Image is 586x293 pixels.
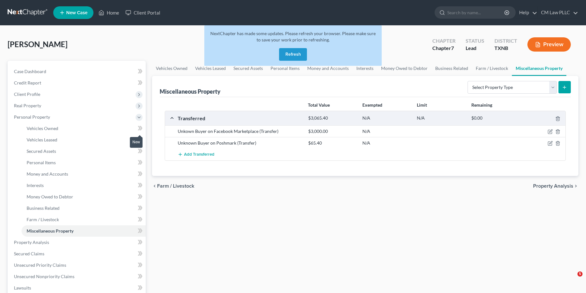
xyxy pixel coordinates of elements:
div: N/A [359,128,414,134]
div: Chapter [432,37,455,45]
span: Credit Report [14,80,41,85]
span: 7 [451,45,454,51]
strong: Total Value [308,102,330,108]
div: Unkown Buyer on Facebook Marketplace (Transfer) [175,128,305,134]
span: Unsecured Priority Claims [14,262,66,268]
div: N/A [414,115,468,121]
a: Miscellaneous Property [512,61,566,76]
button: chevron_left Farm / Livestock [152,184,194,189]
span: Business Related [27,205,60,211]
div: N/A [359,140,414,146]
a: Vehicles Owned [152,61,191,76]
a: Home [95,7,122,18]
a: Vehicles Leased [22,134,146,146]
span: Case Dashboard [14,69,46,74]
div: Unknown Buyer on Poshmark (Transfer) [175,140,305,146]
div: Transferred [175,115,305,122]
a: Credit Report [9,77,146,89]
a: Money Owed to Debtor [22,191,146,203]
a: Property Analysis [9,237,146,248]
button: Property Analysis chevron_right [533,184,578,189]
span: Money and Accounts [27,171,68,177]
a: Money and Accounts [22,168,146,180]
span: Farm / Livestock [157,184,194,189]
strong: Exempted [362,102,382,108]
div: District [494,37,517,45]
button: Refresh [279,48,307,61]
a: Client Portal [122,7,163,18]
div: $3,065.40 [305,115,360,121]
a: Farm / Livestock [472,61,512,76]
div: N/A [359,115,414,121]
div: Status [466,37,484,45]
span: Money Owed to Debtor [27,194,73,199]
a: Case Dashboard [9,66,146,77]
div: $3,000.00 [305,128,360,134]
a: Interests [22,180,146,191]
a: Secured Assets [22,146,146,157]
span: Interests [27,183,44,188]
span: NextChapter has made some updates. Please refresh your browser. Please make sure to save your wor... [210,31,376,42]
i: chevron_right [573,184,578,189]
a: Unsecured Nonpriority Claims [9,271,146,282]
div: $0.00 [468,115,523,121]
strong: Remaining [471,102,492,108]
span: Property Analysis [533,184,573,189]
span: Secured Claims [14,251,44,256]
a: Farm / Livestock [22,214,146,225]
span: Lawsuits [14,285,31,290]
input: Search by name... [447,7,505,18]
span: 5 [577,271,583,277]
span: Vehicles Owned [27,126,58,131]
span: Miscellaneous Property [27,228,73,234]
span: Farm / Livestock [27,217,59,222]
span: Personal Property [14,114,50,120]
button: Add Transferred [178,149,214,160]
span: Unsecured Nonpriority Claims [14,274,74,279]
span: New Case [66,10,87,15]
span: Add Transferred [184,152,214,157]
a: Personal Items [22,157,146,168]
div: Miscellaneous Property [160,88,220,95]
span: [PERSON_NAME] [8,40,67,49]
span: Vehicles Leased [27,137,57,142]
a: Money Owed to Debtor [377,61,431,76]
button: Preview [527,37,571,52]
a: Secured Claims [9,248,146,259]
div: Lead [466,45,484,52]
a: Business Related [431,61,472,76]
span: Real Property [14,103,41,108]
a: Unsecured Priority Claims [9,259,146,271]
a: Vehicles Leased [191,61,230,76]
div: TXNB [494,45,517,52]
div: Chapter [432,45,455,52]
a: Help [516,7,537,18]
a: Business Related [22,203,146,214]
span: Client Profile [14,91,40,97]
span: Secured Assets [27,148,56,154]
strong: Limit [417,102,427,108]
a: Vehicles Owned [22,123,146,134]
div: $65.40 [305,140,360,146]
a: Miscellaneous Property [22,225,146,237]
span: Personal Items [27,160,56,165]
a: CM Law PLLC [538,7,578,18]
div: New [130,137,143,147]
iframe: Intercom live chat [564,271,580,287]
span: Property Analysis [14,240,49,245]
i: chevron_left [152,184,157,189]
